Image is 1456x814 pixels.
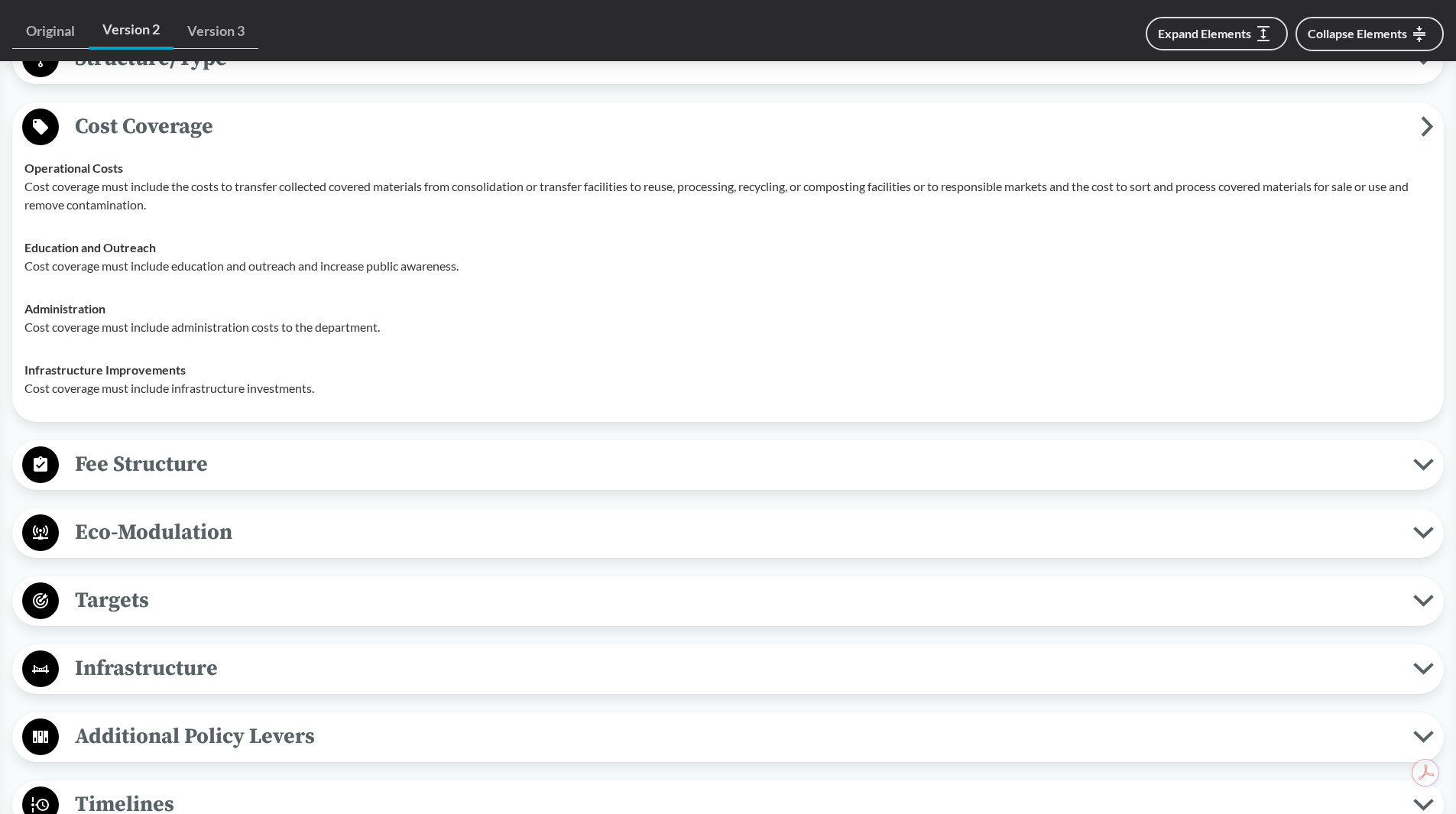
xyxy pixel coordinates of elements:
[24,177,1432,214] p: Cost coverage must include the costs to transfer collected covered materials from consolidation o...
[59,109,1421,144] span: Cost Coverage
[12,14,89,49] a: Original
[59,583,1413,618] span: Targets
[24,240,156,255] strong: Education and Outreach
[18,718,1438,757] button: Additional Policy Levers
[1146,17,1288,50] button: Expand Elements
[59,719,1413,754] span: Additional Policy Levers
[24,257,1432,275] p: Cost coverage must include education and outreach and increase public awareness.
[24,318,1432,336] p: Cost coverage must include administration costs to the department.
[1295,17,1444,51] button: Collapse Elements
[18,582,1438,621] button: Targets
[59,515,1413,550] span: Eco-Modulation
[24,301,105,316] strong: Administration
[18,446,1438,485] button: Fee Structure
[18,108,1438,147] button: Cost Coverage
[59,651,1413,686] span: Infrastructure
[173,14,258,49] a: Version 3
[18,650,1438,689] button: Infrastructure
[18,514,1438,553] button: Eco-Modulation
[24,379,1432,397] p: Cost coverage must include infrastructure investments.
[89,12,173,50] a: Version 2
[24,161,123,175] strong: Operational Costs
[24,362,186,377] strong: Infrastructure Improvements
[59,447,1413,482] span: Fee Structure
